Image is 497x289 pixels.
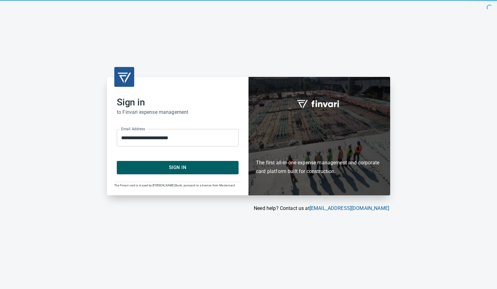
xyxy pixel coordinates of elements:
[117,69,132,84] img: transparent_logo.png
[124,163,232,171] span: Sign In
[117,161,239,174] button: Sign In
[296,96,343,111] img: fullword_logo_white.png
[107,205,389,212] p: Need help? Contact us at
[310,205,389,211] a: [EMAIL_ADDRESS][DOMAIN_NAME]
[117,97,239,108] h2: Sign in
[256,122,383,176] h6: The first all-in-one expense management and corporate card platform built for construction.
[117,108,239,117] h6: to Finvari expense management
[114,184,235,187] span: The Finvari card is issued by [PERSON_NAME] Bank, pursuant to a license from Mastercard
[248,77,390,195] div: Finvari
